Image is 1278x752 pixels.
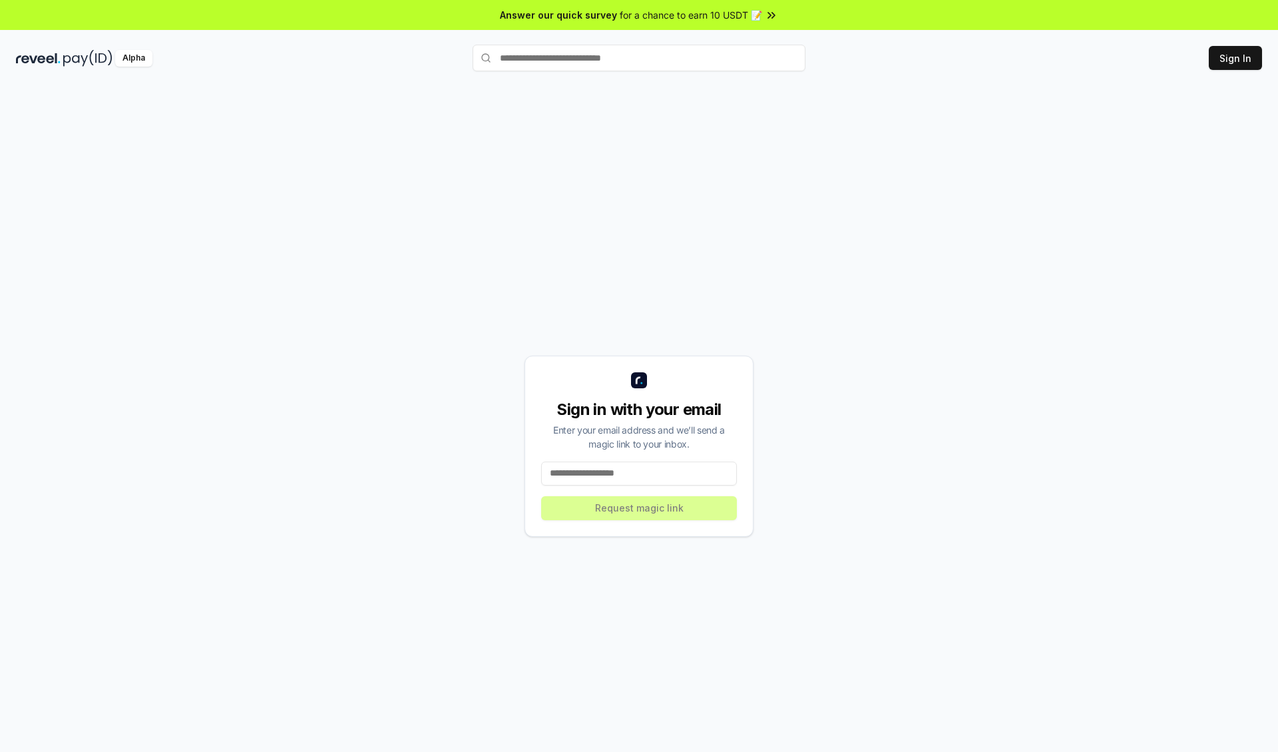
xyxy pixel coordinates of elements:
button: Sign In [1209,46,1262,70]
img: reveel_dark [16,50,61,67]
img: pay_id [63,50,112,67]
div: Sign in with your email [541,399,737,420]
img: logo_small [631,372,647,388]
span: Answer our quick survey [500,8,617,22]
span: for a chance to earn 10 USDT 📝 [620,8,762,22]
div: Enter your email address and we’ll send a magic link to your inbox. [541,423,737,451]
div: Alpha [115,50,152,67]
